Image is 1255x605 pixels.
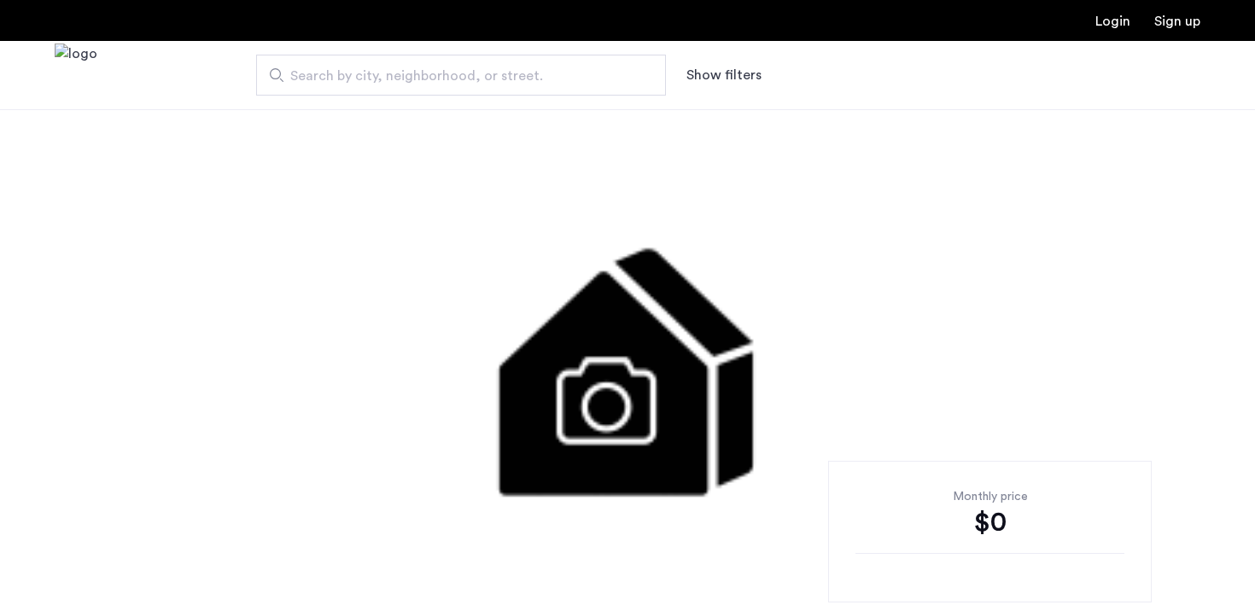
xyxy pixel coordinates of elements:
[855,505,1124,539] div: $0
[55,44,97,108] a: Cazamio Logo
[290,66,618,86] span: Search by city, neighborhood, or street.
[686,65,762,85] button: Show or hide filters
[1095,15,1130,28] a: Login
[55,44,97,108] img: logo
[256,55,666,96] input: Apartment Search
[855,488,1124,505] div: Monthly price
[1154,15,1200,28] a: Registration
